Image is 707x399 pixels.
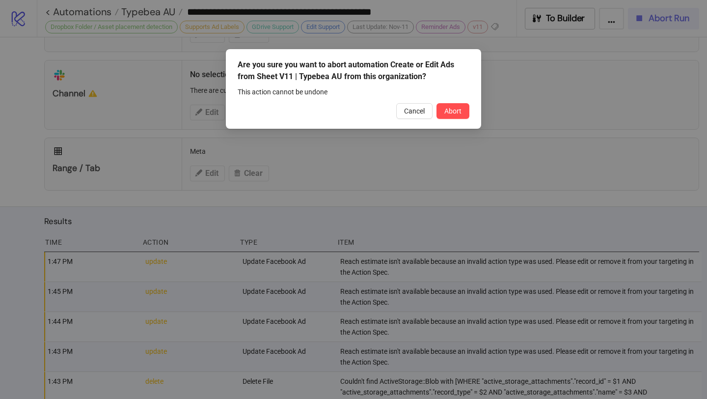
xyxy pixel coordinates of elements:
button: Cancel [396,103,433,119]
div: This action cannot be undone [238,86,469,97]
span: Cancel [404,107,425,115]
button: Abort [436,103,469,119]
div: Are you sure you want to abort automation Create or Edit Ads from Sheet V11 | Typebea AU from thi... [238,59,469,83]
span: Abort [444,107,462,115]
